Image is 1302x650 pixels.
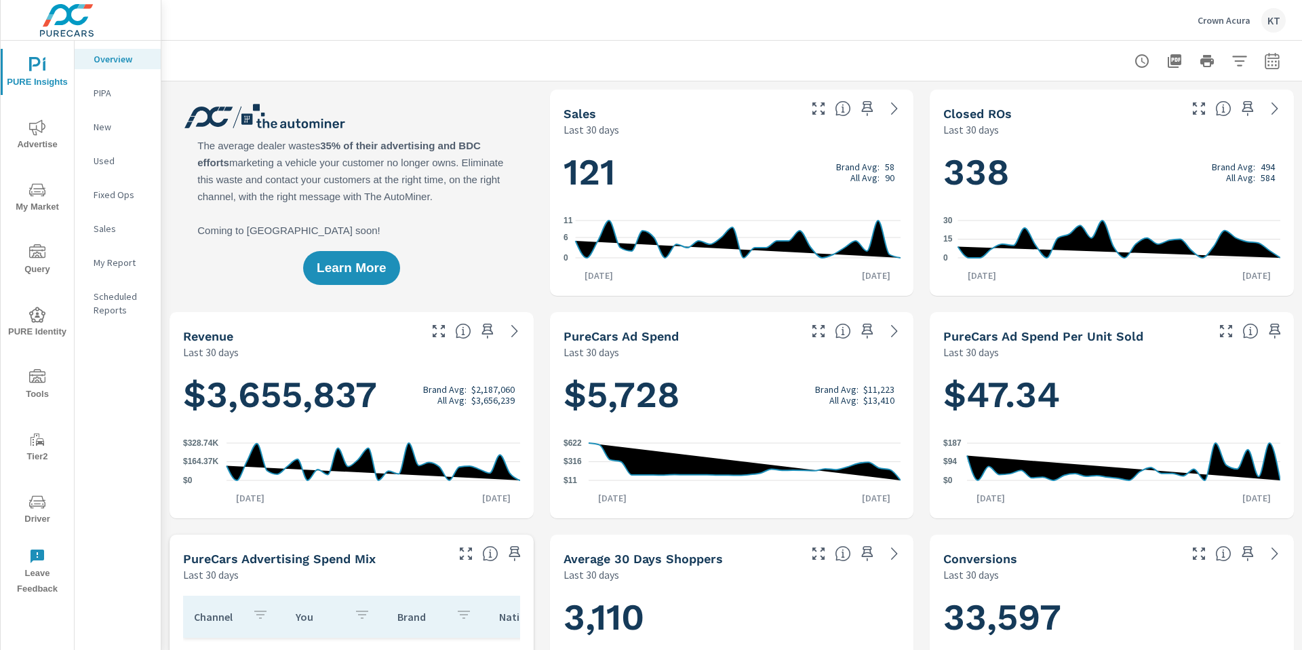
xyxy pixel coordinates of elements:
[5,432,70,465] span: Tier2
[499,610,547,624] p: National
[226,491,274,505] p: [DATE]
[1212,161,1255,172] p: Brand Avg:
[884,320,905,342] a: See more details in report
[75,117,161,137] div: New
[183,344,239,360] p: Last 30 days
[5,548,70,597] span: Leave Feedback
[564,552,723,566] h5: Average 30 Days Shoppers
[482,546,498,562] span: This table looks at how you compare to the amount of budget you spend per channel as opposed to y...
[575,269,623,282] p: [DATE]
[589,491,636,505] p: [DATE]
[884,543,905,565] a: See more details in report
[850,172,880,183] p: All Avg:
[564,344,619,360] p: Last 30 days
[423,384,467,395] p: Brand Avg:
[1188,543,1210,565] button: Make Fullscreen
[397,610,445,624] p: Brand
[5,494,70,527] span: Driver
[75,151,161,171] div: Used
[1242,323,1259,339] span: Average cost of advertising per each vehicle sold at the dealer over the selected date range. The...
[75,286,161,320] div: Scheduled Reports
[564,253,568,263] text: 0
[564,567,619,583] p: Last 30 days
[835,100,851,117] span: Number of vehicles sold by the dealership over the selected date range. [Source: This data is sou...
[564,457,582,467] text: $316
[94,86,150,100] p: PIPA
[1215,100,1231,117] span: Number of Repair Orders Closed by the selected dealership group over the selected time range. [So...
[564,329,679,343] h5: PureCars Ad Spend
[943,235,953,244] text: 15
[183,329,233,343] h5: Revenue
[75,252,161,273] div: My Report
[94,222,150,235] p: Sales
[5,369,70,402] span: Tools
[1261,161,1275,172] p: 494
[564,476,577,485] text: $11
[885,172,894,183] p: 90
[943,253,948,263] text: 0
[1233,269,1280,282] p: [DATE]
[1237,543,1259,565] span: Save this to your personalized report
[1198,14,1250,26] p: Crown Acura
[5,182,70,215] span: My Market
[428,320,450,342] button: Make Fullscreen
[885,161,894,172] p: 58
[564,121,619,138] p: Last 30 days
[943,476,953,485] text: $0
[1237,98,1259,119] span: Save this to your personalized report
[1215,320,1237,342] button: Make Fullscreen
[808,320,829,342] button: Make Fullscreen
[455,323,471,339] span: Total sales revenue over the selected date range. [Source: This data is sourced from the dealer’s...
[856,320,878,342] span: Save this to your personalized report
[943,594,1280,641] h1: 33,597
[94,52,150,66] p: Overview
[75,83,161,103] div: PIPA
[183,438,218,448] text: $328.74K
[183,567,239,583] p: Last 30 days
[564,438,582,448] text: $622
[835,323,851,339] span: Total cost of media for all PureCars channels for the selected dealership group over the selected...
[1261,172,1275,183] p: 584
[564,107,596,121] h5: Sales
[94,256,150,269] p: My Report
[808,98,829,119] button: Make Fullscreen
[564,594,901,641] h1: 3,110
[1264,98,1286,119] a: See more details in report
[1161,47,1188,75] button: "Export Report to PDF"
[471,395,515,406] p: $3,656,239
[836,161,880,172] p: Brand Avg:
[1226,47,1253,75] button: Apply Filters
[1,41,74,603] div: nav menu
[943,149,1280,195] h1: 338
[943,567,999,583] p: Last 30 days
[943,329,1143,343] h5: PureCars Ad Spend Per Unit Sold
[94,290,150,317] p: Scheduled Reports
[1193,47,1221,75] button: Print Report
[943,552,1017,566] h5: Conversions
[437,395,467,406] p: All Avg:
[1226,172,1255,183] p: All Avg:
[943,344,999,360] p: Last 30 days
[852,269,900,282] p: [DATE]
[317,262,386,274] span: Learn More
[94,154,150,168] p: Used
[75,185,161,205] div: Fixed Ops
[815,384,859,395] p: Brand Avg:
[504,543,526,565] span: Save this to your personalized report
[183,476,193,485] text: $0
[5,307,70,340] span: PURE Identity
[75,218,161,239] div: Sales
[1215,546,1231,562] span: The number of dealer-specified goals completed by a visitor. [Source: This data is provided by th...
[1264,543,1286,565] a: See more details in report
[1264,320,1286,342] span: Save this to your personalized report
[183,552,376,566] h5: PureCars Advertising Spend Mix
[856,543,878,565] span: Save this to your personalized report
[477,320,498,342] span: Save this to your personalized report
[1233,491,1280,505] p: [DATE]
[863,395,894,406] p: $13,410
[564,216,573,225] text: 11
[808,543,829,565] button: Make Fullscreen
[884,98,905,119] a: See more details in report
[183,457,218,467] text: $164.37K
[564,149,901,195] h1: 121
